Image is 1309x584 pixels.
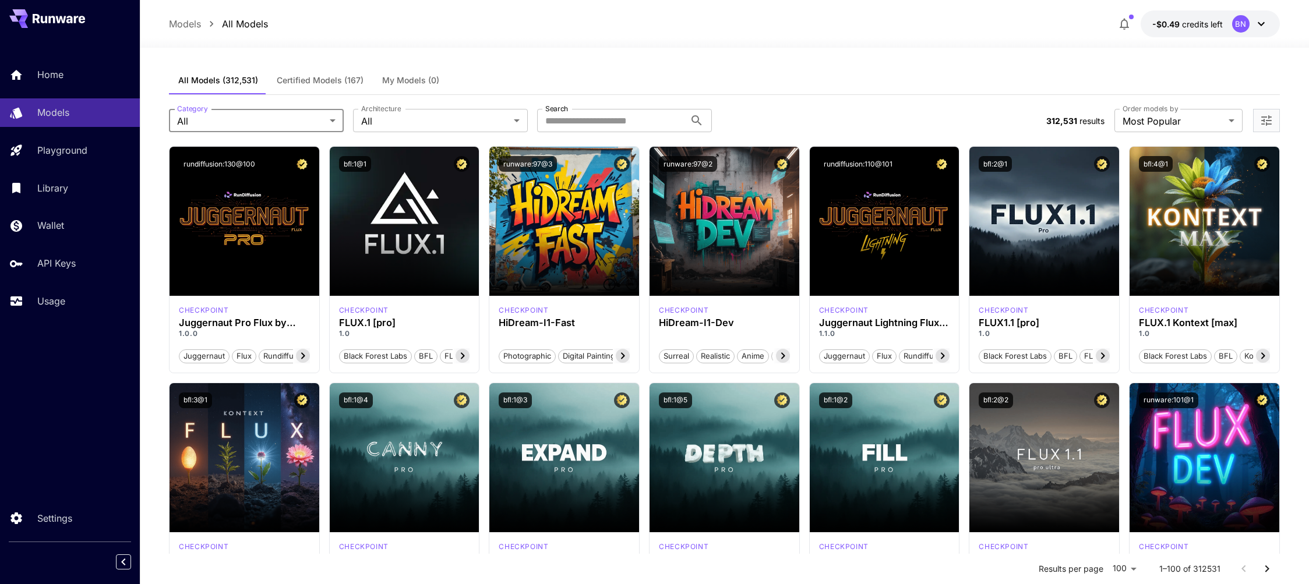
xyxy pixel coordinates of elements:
[979,541,1028,552] p: checkpoint
[339,541,389,552] div: fluxpro
[1232,15,1250,33] div: BN
[979,348,1052,363] button: Black Forest Labs
[339,392,373,408] button: bfl:1@4
[339,156,371,172] button: bfl:1@1
[37,143,87,157] p: Playground
[1214,348,1237,363] button: BFL
[659,348,694,363] button: Surreal
[979,317,1110,328] h3: FLUX1.1 [pro]
[1152,18,1223,30] div: -$0.48958
[659,541,708,552] div: fluxpro
[1139,156,1173,172] button: bfl:4@1
[772,351,808,362] span: Stylized
[659,317,790,328] h3: HiDream-I1-Dev
[737,348,769,363] button: Anime
[979,305,1028,316] p: checkpoint
[659,305,708,316] p: checkpoint
[382,75,439,86] span: My Models (0)
[1254,156,1270,172] button: Certified Model – Vetted for best performance and includes a commercial license.
[499,541,548,552] div: fluxpro
[169,17,201,31] p: Models
[339,317,470,328] h3: FLUX.1 [pro]
[614,156,630,172] button: Certified Model – Vetted for best performance and includes a commercial license.
[1139,317,1270,328] h3: FLUX.1 Kontext [max]
[558,348,620,363] button: Digital Painting
[819,317,950,328] div: Juggernaut Lightning Flux by RunDiffusion
[339,348,412,363] button: Black Forest Labs
[696,348,735,363] button: Realistic
[415,351,437,362] span: BFL
[125,551,140,572] div: Collapse sidebar
[1123,104,1178,114] label: Order models by
[1079,348,1137,363] button: FLUX1.1 [pro]
[340,351,411,362] span: Black Forest Labs
[339,541,389,552] p: checkpoint
[1139,305,1188,316] div: FLUX.1 Kontext [max]
[819,156,897,172] button: rundiffusion:110@101
[1139,541,1188,552] div: FLUX.1 D
[339,328,470,339] p: 1.0
[774,156,790,172] button: Certified Model – Vetted for best performance and includes a commercial license.
[873,351,896,362] span: flux
[1139,305,1188,316] p: checkpoint
[819,305,869,316] p: checkpoint
[179,541,228,552] p: checkpoint
[1139,328,1270,339] p: 1.0
[37,256,76,270] p: API Keys
[1108,560,1141,577] div: 100
[979,328,1110,339] p: 1.0
[499,317,630,328] h3: HiDream-I1-Fast
[1240,348,1276,363] button: Kontext
[37,294,65,308] p: Usage
[37,181,68,195] p: Library
[1139,541,1188,552] p: checkpoint
[37,105,69,119] p: Models
[179,348,230,363] button: juggernaut
[1139,351,1211,362] span: Black Forest Labs
[659,305,708,316] div: HiDream Dev
[1079,116,1105,126] span: results
[222,17,268,31] a: All Models
[232,351,256,362] span: flux
[178,75,258,86] span: All Models (312,531)
[499,541,548,552] p: checkpoint
[899,348,954,363] button: rundiffusion
[819,541,869,552] p: checkpoint
[259,351,313,362] span: rundiffusion
[454,392,470,408] button: Certified Model – Vetted for best performance and includes a commercial license.
[1139,348,1212,363] button: Black Forest Labs
[819,348,870,363] button: juggernaut
[179,317,310,328] div: Juggernaut Pro Flux by RunDiffusion
[259,348,313,363] button: rundiffusion
[820,351,869,362] span: juggernaut
[414,348,437,363] button: BFL
[1139,392,1198,408] button: runware:101@1
[339,305,389,316] p: checkpoint
[294,156,310,172] button: Certified Model – Vetted for best performance and includes a commercial license.
[37,68,63,82] p: Home
[1152,19,1182,29] span: -$0.49
[697,351,734,362] span: Realistic
[440,348,494,363] button: FLUX.1 [pro]
[545,104,568,114] label: Search
[1141,10,1280,37] button: -$0.48958BN
[361,104,401,114] label: Architecture
[979,351,1051,362] span: Black Forest Labs
[116,554,131,569] button: Collapse sidebar
[979,392,1013,408] button: bfl:2@2
[440,351,493,362] span: FLUX.1 [pro]
[294,392,310,408] button: Certified Model – Vetted for best performance and includes a commercial license.
[738,351,768,362] span: Anime
[1240,351,1276,362] span: Kontext
[934,156,950,172] button: Certified Model – Vetted for best performance and includes a commercial license.
[979,305,1028,316] div: fluxpro
[979,156,1012,172] button: bfl:2@1
[1046,116,1077,126] span: 312,531
[819,328,950,339] p: 1.1.0
[179,305,228,316] div: FLUX.1 D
